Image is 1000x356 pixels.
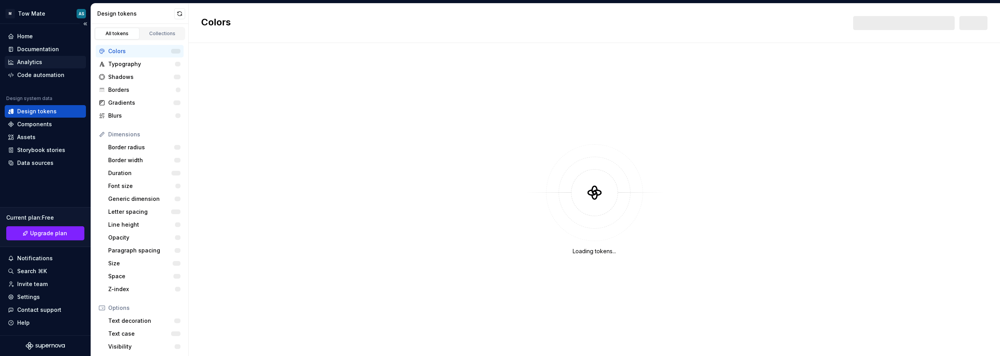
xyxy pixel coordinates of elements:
div: Help [17,319,30,327]
div: Collections [143,30,182,37]
div: Search ⌘K [17,267,47,275]
div: Font size [108,182,175,190]
div: Documentation [17,45,59,53]
div: Line height [108,221,175,229]
a: Borders [96,84,184,96]
div: M [5,9,15,18]
a: Gradients [96,97,184,109]
div: Design system data [6,95,52,102]
a: Assets [5,131,86,143]
div: AS [79,11,84,17]
div: Letter spacing [108,208,171,216]
a: Colors [96,45,184,57]
div: Design tokens [17,107,57,115]
a: Paragraph spacing [105,244,184,257]
div: Paragraph spacing [108,247,175,254]
div: Loading tokens... [573,247,616,255]
div: Borders [108,86,176,94]
a: Settings [5,291,86,303]
div: Text case [108,330,171,338]
a: Components [5,118,86,131]
div: Visibility [108,343,175,351]
a: Blurs [96,109,184,122]
button: MTow MateAS [2,5,89,22]
a: Line height [105,218,184,231]
div: Text decoration [108,317,174,325]
a: Visibility [105,340,184,353]
div: Border width [108,156,174,164]
div: Colors [108,47,171,55]
svg: Supernova Logo [26,342,65,350]
a: Storybook stories [5,144,86,156]
div: Border radius [108,143,174,151]
a: Letter spacing [105,206,184,218]
h2: Colors [201,16,231,30]
div: Assets [17,133,36,141]
div: Notifications [17,254,53,262]
div: Duration [108,169,171,177]
a: Generic dimension [105,193,184,205]
div: Size [108,259,173,267]
a: Z-index [105,283,184,295]
div: Tow Mate [18,10,45,18]
a: Home [5,30,86,43]
div: Code automation [17,71,64,79]
div: Analytics [17,58,42,66]
a: Duration [105,167,184,179]
div: Opacity [108,234,175,242]
div: Current plan : Free [6,214,84,222]
a: Space [105,270,184,283]
div: Design tokens [97,10,174,18]
div: Settings [17,293,40,301]
div: Storybook stories [17,146,65,154]
a: Font size [105,180,184,192]
a: Data sources [5,157,86,169]
a: Shadows [96,71,184,83]
a: Size [105,257,184,270]
div: Blurs [108,112,175,120]
div: Generic dimension [108,195,175,203]
button: Search ⌘K [5,265,86,277]
div: Components [17,120,52,128]
div: Data sources [17,159,54,167]
div: Gradients [108,99,173,107]
a: Border radius [105,141,184,154]
a: Invite team [5,278,86,290]
a: Typography [96,58,184,70]
div: Options [108,304,180,312]
button: Collapse sidebar [80,18,91,29]
div: Shadows [108,73,174,81]
a: Design tokens [5,105,86,118]
button: Notifications [5,252,86,265]
div: Z-index [108,285,175,293]
div: Home [17,32,33,40]
a: Documentation [5,43,86,55]
span: Upgrade plan [30,229,67,237]
a: Opacity [105,231,184,244]
div: Typography [108,60,175,68]
div: Invite team [17,280,48,288]
div: Contact support [17,306,61,314]
a: Text case [105,327,184,340]
a: Text decoration [105,315,184,327]
div: All tokens [98,30,137,37]
div: Dimensions [108,131,180,138]
a: Border width [105,154,184,166]
a: Analytics [5,56,86,68]
div: Space [108,272,173,280]
button: Help [5,317,86,329]
button: Contact support [5,304,86,316]
a: Code automation [5,69,86,81]
a: Upgrade plan [6,226,84,240]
